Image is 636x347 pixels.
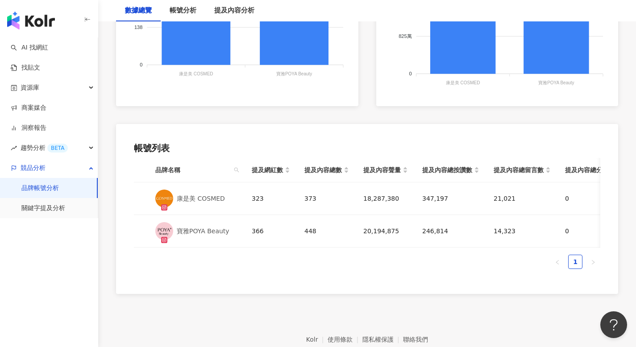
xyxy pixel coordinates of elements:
[252,194,290,203] div: 323
[306,336,328,343] a: Kolr
[214,5,254,16] div: 提及內容分析
[7,12,55,29] img: logo
[125,5,152,16] div: 數據總覽
[446,80,480,85] tspan: 康是美 COSMED
[21,158,46,178] span: 競品分析
[140,62,142,67] tspan: 0
[586,255,600,269] button: right
[234,167,239,173] span: search
[134,142,600,154] div: 帳號列表
[252,165,283,175] span: 提及網紅數
[494,165,544,175] span: 提及內容總留言數
[21,78,39,98] span: 資源庫
[297,158,356,182] th: 提及內容總數
[155,222,237,240] a: KOL Avatar寶雅POYA Beauty
[590,260,596,265] span: right
[304,226,349,236] div: 448
[555,260,560,265] span: left
[21,184,59,193] a: 品牌帳號分析
[550,255,565,269] button: left
[11,63,40,72] a: 找貼文
[600,311,627,338] iframe: Help Scout Beacon - Open
[11,124,46,132] a: 洞察報告
[363,226,408,236] div: 20,194,875
[304,165,342,175] span: 提及內容總數
[232,163,241,177] span: search
[134,25,142,30] tspan: 138
[565,194,622,203] div: 0
[409,71,412,76] tspan: 0
[276,72,312,77] tspan: 寶雅POYA Beauty
[328,336,362,343] a: 使用條款
[363,194,408,203] div: 18,287,380
[494,194,551,203] div: 21,021
[494,226,551,236] div: 14,323
[538,80,574,85] tspan: 寶雅POYA Beauty
[399,33,412,39] tspan: 825萬
[558,158,629,182] th: 提及內容總分享數
[11,103,46,112] a: 商案媒合
[403,336,428,343] a: 聯絡我們
[586,255,600,269] li: Next Page
[356,158,415,182] th: 提及內容聲量
[422,194,479,203] div: 347,197
[21,204,65,213] a: 關鍵字提及分析
[155,222,173,240] img: KOL Avatar
[422,226,479,236] div: 246,814
[155,190,237,207] a: KOL Avatar康是美 COSMED
[565,165,615,175] span: 提及內容總分享數
[363,165,401,175] span: 提及內容聲量
[486,158,558,182] th: 提及內容總留言數
[304,194,349,203] div: 373
[362,336,403,343] a: 隱私權保護
[177,194,225,203] div: 康是美 COSMED
[565,226,622,236] div: 0
[21,138,68,158] span: 趨勢分析
[11,43,48,52] a: searchAI 找網紅
[422,165,472,175] span: 提及內容總按讚數
[155,165,230,175] span: 品牌名稱
[177,226,229,236] div: 寶雅POYA Beauty
[245,158,297,182] th: 提及網紅數
[550,255,565,269] li: Previous Page
[569,255,582,269] a: 1
[170,5,196,16] div: 帳號分析
[179,72,213,77] tspan: 康是美 COSMED
[155,190,173,207] img: KOL Avatar
[415,158,486,182] th: 提及內容總按讚數
[252,226,290,236] div: 366
[47,144,68,153] div: BETA
[11,145,17,151] span: rise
